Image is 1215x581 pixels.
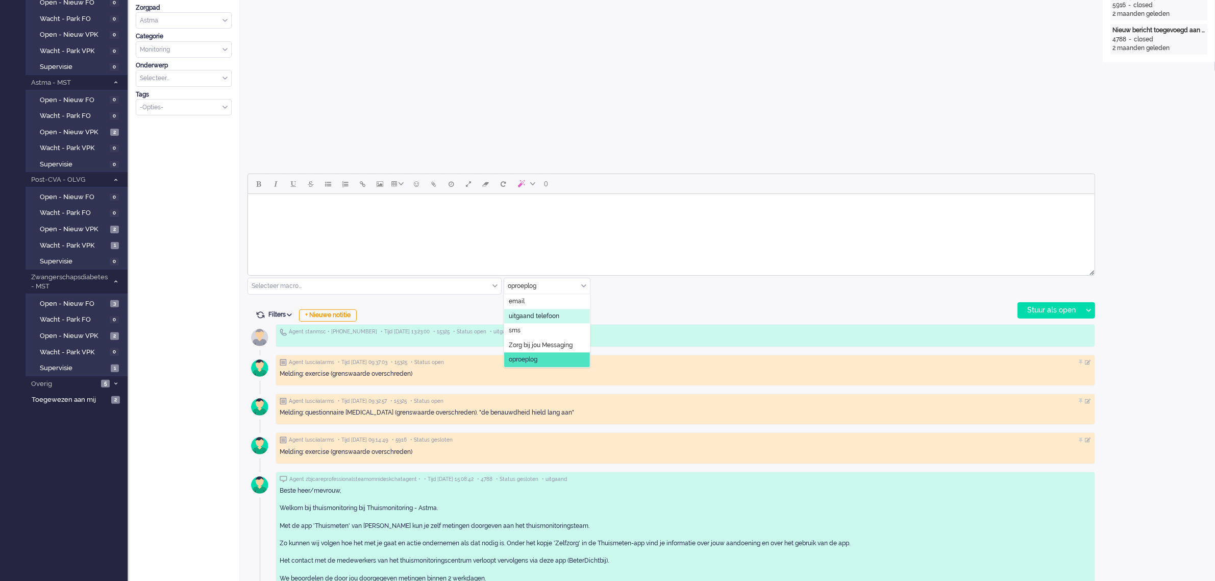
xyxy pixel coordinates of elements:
[30,191,127,202] a: Open - Nieuw FO 0
[248,194,1095,266] iframe: Rich Text Area
[424,476,474,483] span: • Tijd [DATE] 15:08:42
[101,380,110,388] span: 5
[509,341,573,350] span: Zorg bij jou Messaging
[30,61,127,72] a: Supervisie 0
[110,161,119,168] span: 0
[289,476,420,483] span: Agent zbjcareprofessionalsteamomnideskchatagent •
[136,4,232,12] div: Zorgpad
[496,476,538,483] span: • Status gesloten
[136,61,232,70] div: Onderwerp
[509,312,559,321] span: uitgaand telefoon
[490,328,515,335] span: • uitgaand
[338,398,387,405] span: • Tijd [DATE] 09:32:57
[110,31,119,39] span: 0
[110,300,119,308] span: 3
[504,295,590,309] li: email
[40,128,108,137] span: Open - Nieuw VPK
[280,328,287,336] img: ic_telephone_grey.svg
[1134,35,1153,44] div: closed
[30,330,127,341] a: Open - Nieuw VPK 2
[509,356,537,365] span: oproeplog
[280,437,287,444] img: ic_note_grey.svg
[338,437,388,444] span: • Tijd [DATE] 09:14:49
[30,298,127,309] a: Open - Nieuw FO 3
[337,175,354,192] button: Numbered list
[410,437,453,444] span: • Status gesloten
[1126,35,1134,44] div: -
[477,175,494,192] button: Clear formatting
[30,78,109,88] span: Astma - MST
[40,14,107,24] span: Wacht - Park FO
[280,398,287,405] img: ic_note_grey.svg
[110,193,119,201] span: 0
[509,298,525,306] span: email
[111,365,119,372] span: 1
[110,96,119,104] span: 0
[1112,44,1205,53] div: 2 maanden geleden
[299,309,357,322] div: + Nieuwe notitie
[136,99,232,116] div: Select Tags
[433,328,450,335] span: • 15325
[40,192,107,202] span: Open - Nieuw FO
[280,370,1091,378] div: Melding: exercise (grenswaarde overschreden)
[280,359,287,366] img: ic_note_grey.svg
[40,257,107,267] span: Supervisie
[280,408,1091,417] div: Melding: questionnaire [MEDICAL_DATA] (grenswaarde overschreden). "de benauwdheid hield lang aan"
[289,359,334,366] span: Agent lusciialarms
[542,476,567,483] span: • uitgaand
[460,175,477,192] button: Fullscreen
[338,359,387,366] span: • Tijd [DATE] 09:37:03
[247,472,272,498] img: avatar
[247,355,272,381] img: avatar
[30,207,127,218] a: Wacht - Park FO 0
[319,175,337,192] button: Bullet list
[111,242,119,250] span: 1
[136,32,232,41] div: Categorie
[1112,10,1205,18] div: 2 maanden geleden
[110,47,119,55] span: 0
[1018,303,1082,318] div: Stuur als open
[110,15,119,23] span: 0
[1112,35,1126,44] div: 4788
[110,63,119,71] span: 0
[381,328,430,335] span: • Tijd [DATE] 13:23:00
[391,359,407,366] span: • 15325
[40,208,107,218] span: Wacht - Park FO
[40,111,107,121] span: Wacht - Park FO
[110,348,119,356] span: 0
[30,273,109,292] span: Zwangerschapsdiabetes - MST
[40,241,108,251] span: Wacht - Park VPK
[268,311,295,318] span: Filters
[30,313,127,325] a: Wacht - Park FO 0
[30,126,127,137] a: Open - Nieuw VPK 2
[30,362,127,373] a: Supervisie 1
[453,328,486,335] span: • Status open
[442,175,460,192] button: Delay message
[354,175,371,192] button: Insert/edit link
[539,175,553,192] button: 0
[110,144,119,152] span: 0
[544,180,548,188] span: 0
[111,396,120,404] span: 2
[30,255,127,267] a: Supervisie 0
[30,13,127,24] a: Wacht - Park FO 0
[40,30,107,40] span: Open - Nieuw VPK
[247,394,272,420] img: avatar
[250,175,267,192] button: Bold
[30,239,127,251] a: Wacht - Park VPK 1
[110,316,119,324] span: 0
[110,226,119,233] span: 2
[494,175,512,192] button: Reset content
[40,160,107,170] span: Supervisie
[247,433,272,458] img: avatar
[110,129,119,136] span: 2
[40,364,108,373] span: Supervisie
[30,110,127,121] a: Wacht - Park FO 0
[392,437,407,444] span: • 5916
[30,45,127,56] a: Wacht - Park VPK 0
[30,94,127,105] a: Open - Nieuw FO 0
[1086,266,1095,275] div: Resize
[408,175,425,192] button: Emoticons
[1126,1,1133,10] div: -
[280,448,1091,456] div: Melding: exercise (grenswaarde overschreden)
